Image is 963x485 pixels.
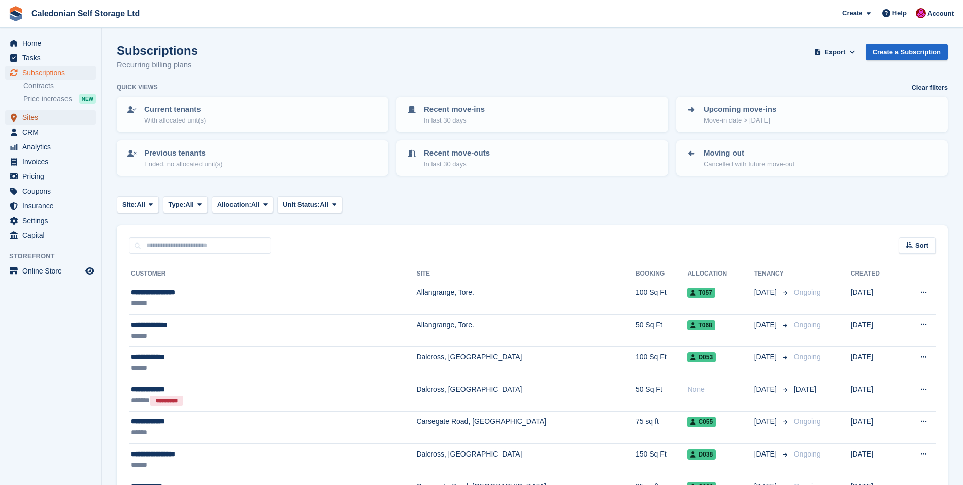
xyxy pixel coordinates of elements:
[5,125,96,139] a: menu
[84,265,96,277] a: Preview store
[916,8,926,18] img: Donald Mathieson
[704,104,776,115] p: Upcoming move-ins
[687,417,716,427] span: C055
[22,155,83,169] span: Invoices
[22,199,83,213] span: Insurance
[687,449,716,460] span: D038
[9,251,101,261] span: Storefront
[636,266,688,282] th: Booking
[892,8,907,18] span: Help
[704,147,794,159] p: Moving out
[416,411,635,444] td: Carsegate Road, [GEOGRAPHIC_DATA]
[416,266,635,282] th: Site
[22,169,83,184] span: Pricing
[22,140,83,154] span: Analytics
[118,98,387,131] a: Current tenants With allocated unit(s)
[117,59,198,71] p: Recurring billing plans
[129,266,416,282] th: Customer
[687,320,715,330] span: T068
[5,169,96,184] a: menu
[754,384,779,395] span: [DATE]
[824,47,845,57] span: Export
[122,200,137,210] span: Site:
[5,214,96,228] a: menu
[754,266,790,282] th: Tenancy
[118,141,387,175] a: Previous tenants Ended, no allocated unit(s)
[5,66,96,80] a: menu
[416,379,635,411] td: Dalcross, [GEOGRAPHIC_DATA]
[851,411,900,444] td: [DATE]
[22,36,83,50] span: Home
[416,282,635,315] td: Allangrange, Tore.
[22,51,83,65] span: Tasks
[217,200,251,210] span: Allocation:
[911,83,948,93] a: Clear filters
[754,320,779,330] span: [DATE]
[927,9,954,19] span: Account
[117,196,159,213] button: Site: All
[5,51,96,65] a: menu
[5,264,96,278] a: menu
[794,385,816,393] span: [DATE]
[5,110,96,125] a: menu
[687,266,754,282] th: Allocation
[687,352,716,362] span: D053
[137,200,145,210] span: All
[117,44,198,57] h1: Subscriptions
[677,141,947,175] a: Moving out Cancelled with future move-out
[144,104,206,115] p: Current tenants
[5,140,96,154] a: menu
[22,184,83,198] span: Coupons
[8,6,23,21] img: stora-icon-8386f47178a22dfd0bd8f6a31ec36ba5ce8667c1dd55bd0f319d3a0aa187defe.svg
[397,98,667,131] a: Recent move-ins In last 30 days
[22,214,83,228] span: Settings
[251,200,260,210] span: All
[704,115,776,126] p: Move-in date > [DATE]
[794,353,821,361] span: Ongoing
[169,200,186,210] span: Type:
[915,240,928,251] span: Sort
[794,450,821,458] span: Ongoing
[851,314,900,347] td: [DATE]
[851,347,900,379] td: [DATE]
[636,411,688,444] td: 75 sq ft
[794,321,821,329] span: Ongoing
[842,8,862,18] span: Create
[794,417,821,426] span: Ongoing
[636,314,688,347] td: 50 Sq Ft
[23,93,96,104] a: Price increases NEW
[397,141,667,175] a: Recent move-outs In last 30 days
[27,5,144,22] a: Caledonian Self Storage Ltd
[794,288,821,296] span: Ongoing
[754,416,779,427] span: [DATE]
[22,125,83,139] span: CRM
[851,379,900,411] td: [DATE]
[636,282,688,315] td: 100 Sq Ft
[851,444,900,476] td: [DATE]
[320,200,328,210] span: All
[22,110,83,125] span: Sites
[144,147,223,159] p: Previous tenants
[283,200,320,210] span: Unit Status:
[424,159,490,169] p: In last 30 days
[687,384,754,395] div: None
[851,282,900,315] td: [DATE]
[185,200,194,210] span: All
[704,159,794,169] p: Cancelled with future move-out
[79,94,96,104] div: NEW
[677,98,947,131] a: Upcoming move-ins Move-in date > [DATE]
[416,314,635,347] td: Allangrange, Tore.
[424,147,490,159] p: Recent move-outs
[5,184,96,198] a: menu
[5,228,96,243] a: menu
[636,347,688,379] td: 100 Sq Ft
[5,155,96,169] a: menu
[117,83,158,92] h6: Quick views
[23,94,72,104] span: Price increases
[277,196,342,213] button: Unit Status: All
[144,115,206,126] p: With allocated unit(s)
[163,196,208,213] button: Type: All
[687,288,715,298] span: T057
[144,159,223,169] p: Ended, no allocated unit(s)
[22,228,83,243] span: Capital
